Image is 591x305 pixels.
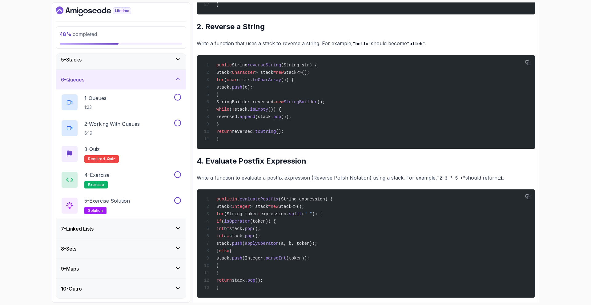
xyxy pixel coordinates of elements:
[224,212,258,216] span: (String token
[247,278,255,283] span: pop
[88,156,107,161] span: Required-
[216,263,219,268] span: }
[279,197,333,202] span: (String expression) {
[61,145,181,163] button: 3-QuizRequired-quiz
[56,259,186,279] button: 9-Maps
[84,104,107,110] p: 1:23
[197,156,535,166] h2: 4. Evaluate Postfix Expression
[255,129,276,134] span: toString
[216,278,232,283] span: return
[240,77,242,82] span: :
[56,50,186,69] button: 5-Stacks
[227,226,229,231] span: =
[255,114,273,119] span: (stack.
[253,234,260,239] span: ();
[255,70,273,75] span: > stack
[216,241,232,246] span: stack.
[216,212,224,216] span: for
[222,219,224,224] span: (
[84,197,130,204] p: 5 - Exercise Solution
[61,56,82,63] h3: 5 - Stacks
[61,245,76,252] h3: 8 - Sets
[227,77,237,82] span: char
[253,77,281,82] span: toCharArray
[88,208,103,213] span: solution
[224,234,227,239] span: a
[232,129,255,134] span: reversed.
[216,70,232,75] span: Stack<
[232,107,234,112] span: !
[232,197,239,202] span: int
[216,285,219,290] span: }
[232,63,247,68] span: String
[60,31,97,37] span: completed
[273,100,276,105] span: =
[237,77,239,82] span: c
[197,39,535,48] p: Write a function that uses a stack to reverse a string. For example, should become .
[437,176,465,181] code: "2 3 * 5 +"
[84,171,110,179] p: 4 - Exercise
[216,2,219,7] span: }
[232,256,242,261] span: push
[242,77,253,82] span: str.
[216,219,222,224] span: if
[216,100,273,105] span: StringBuilder reversed
[84,120,140,128] p: 2 - Working With Queues
[216,122,219,127] span: }
[84,130,140,136] p: 6:19
[232,241,242,246] span: push
[268,107,281,112] span: ()) {
[317,100,325,105] span: ();
[281,114,291,119] span: ());
[253,226,260,231] span: ();
[224,77,227,82] span: (
[216,63,232,68] span: public
[276,129,283,134] span: ();
[61,94,181,111] button: 1-Queues1:23
[216,77,224,82] span: for
[279,241,317,246] span: (a, b, token));
[229,107,232,112] span: (
[88,182,104,187] span: exercise
[224,219,250,224] span: isOperator
[283,100,317,105] span: StringBuilder
[56,219,186,239] button: 7-Linked Lists
[266,256,286,261] span: parseInt
[197,173,535,182] p: Write a function to evaluate a postfix expression (Reverse Polish Notation) using a stack. For ex...
[232,204,250,209] span: Integer
[216,271,219,275] span: }
[407,42,425,46] code: "olleh"
[197,22,535,32] h2: 2. Reverse a String
[216,107,229,112] span: while
[247,63,281,68] span: reverseString
[268,204,271,209] span: =
[107,156,115,161] span: quiz
[61,197,181,214] button: 5-Exercise Solutionsolution
[281,77,294,82] span: ()) {
[258,212,260,216] span: :
[276,70,283,75] span: new
[84,145,100,153] p: 3 - Quiz
[84,94,107,102] p: 1 - Queues
[232,278,247,283] span: stack.
[61,225,94,232] h3: 7 - Linked Lists
[61,76,84,83] h3: 6 - Queues
[216,85,232,90] span: stack.
[216,234,224,239] span: int
[250,107,268,112] span: isEmpty
[273,114,281,119] span: pop
[224,226,227,231] span: b
[276,100,283,105] span: new
[283,70,309,75] span: Stack<>();
[216,248,219,253] span: }
[216,197,232,202] span: public
[242,256,266,261] span: (Integer.
[56,6,145,16] a: Dashboard
[232,70,255,75] span: Character
[219,248,229,253] span: else
[242,241,245,246] span: (
[242,85,253,90] span: (c);
[245,241,278,246] span: applyOperator
[245,226,252,231] span: pop
[271,204,278,209] span: new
